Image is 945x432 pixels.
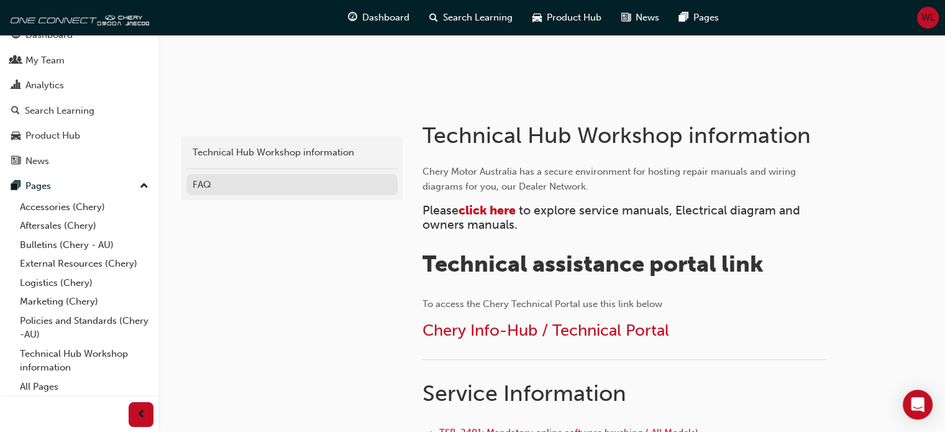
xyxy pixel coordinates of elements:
a: pages-iconPages [669,5,729,30]
span: Product Hub [547,11,601,25]
span: To access the Chery Technical Portal use this link below [422,298,662,310]
a: car-iconProduct Hub [523,5,611,30]
div: FAQ [193,178,391,192]
span: Please [422,203,459,218]
a: click here [459,203,516,218]
span: Pages [693,11,719,25]
span: Dashboard [362,11,409,25]
span: pages-icon [679,10,688,25]
button: Pages [5,175,153,198]
a: news-iconNews [611,5,669,30]
span: Service Information [422,380,626,407]
a: FAQ [186,174,398,196]
span: car-icon [11,131,21,142]
a: Accessories (Chery) [15,198,153,217]
span: news-icon [11,156,21,167]
span: to explore service manuals, Electrical diagram and owners manuals. [422,203,803,232]
span: guage-icon [348,10,357,25]
span: News [636,11,659,25]
span: Search Learning [443,11,513,25]
a: Analytics [5,74,153,97]
span: car-icon [532,10,542,25]
button: DashboardMy TeamAnalyticsSearch LearningProduct HubNews [5,21,153,175]
button: WL [917,7,939,29]
a: Aftersales (Chery) [15,216,153,236]
div: Product Hub [25,129,80,143]
a: News [5,150,153,173]
span: search-icon [11,106,20,117]
span: prev-icon [137,407,146,423]
a: Bulletins (Chery - AU) [15,236,153,255]
a: Search Learning [5,99,153,122]
span: WL [921,11,935,25]
a: Technical Hub Workshop information [15,344,153,377]
span: pages-icon [11,181,21,192]
span: Chery Motor Australia has a secure environment for hosting repair manuals and wiring diagrams for... [422,166,798,192]
span: guage-icon [11,30,21,41]
img: oneconnect [6,5,149,30]
div: Pages [25,179,51,193]
span: search-icon [429,10,438,25]
span: people-icon [11,55,21,67]
div: News [25,154,49,168]
a: Chery Info-Hub / Technical Portal [422,321,669,340]
span: Technical assistance portal link [422,250,764,277]
div: Search Learning [25,104,94,118]
a: My Team [5,49,153,72]
a: Logistics (Chery) [15,273,153,293]
span: up-icon [140,178,148,195]
a: Policies and Standards (Chery -AU) [15,311,153,344]
a: Technical Hub Workshop information [186,142,398,163]
a: search-iconSearch Learning [419,5,523,30]
a: Product Hub [5,124,153,147]
div: Technical Hub Workshop information [193,145,391,160]
div: My Team [25,53,65,68]
div: Open Intercom Messenger [903,390,933,420]
a: All Pages [15,377,153,397]
div: Analytics [25,78,64,93]
h1: Technical Hub Workshop information [422,122,830,149]
a: External Resources (Chery) [15,254,153,273]
span: news-icon [621,10,631,25]
a: Marketing (Chery) [15,292,153,311]
span: chart-icon [11,80,21,91]
a: guage-iconDashboard [338,5,419,30]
